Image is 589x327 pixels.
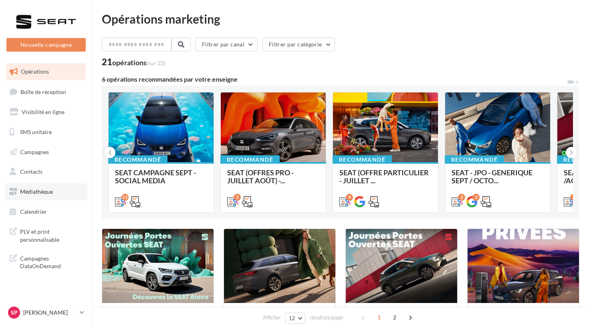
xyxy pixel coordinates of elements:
a: Sp [PERSON_NAME] [6,305,86,320]
span: SEAT (OFFRES PRO - JUILLET AOÛT) -... [227,168,294,185]
a: Boîte de réception [5,83,87,100]
div: Recommandé [445,155,504,164]
div: 9 [346,194,353,201]
div: 2 [458,194,465,201]
span: 1 [373,311,385,324]
span: Calendrier [20,208,47,215]
span: Afficher [263,314,281,321]
a: Campagnes [5,144,87,160]
a: Calendrier [5,203,87,220]
span: Campagnes [20,148,49,155]
a: Opérations [5,63,87,80]
div: Recommandé [108,155,167,164]
div: Recommandé [220,155,280,164]
iframe: Intercom live chat [562,300,581,319]
span: (sur 22) [147,60,165,66]
span: 2 [388,311,401,324]
div: Recommandé [333,155,392,164]
span: SMS unitaire [20,128,52,135]
a: PLV et print personnalisable [5,223,87,247]
p: [PERSON_NAME] [23,309,77,317]
span: Campagnes DataOnDemand [20,253,83,270]
button: Filtrer par canal [195,38,258,51]
a: SMS unitaire [5,124,87,140]
span: Sp [11,309,18,317]
span: Opérations [21,68,49,75]
div: Opérations marketing [102,13,579,25]
span: PLV et print personnalisable [20,226,83,243]
span: Médiathèque [20,188,53,195]
button: 12 [285,313,306,324]
span: 12 [289,315,296,321]
a: Campagnes DataOnDemand [5,250,87,273]
span: Visibilité en ligne [22,108,65,115]
div: 11 [121,194,129,201]
span: Contacts [20,168,42,175]
span: SEAT CAMPAGNE SEPT - SOCIAL MEDIA [115,168,196,185]
div: 2 [472,194,480,201]
button: Nouvelle campagne [6,38,86,52]
a: Médiathèque [5,183,87,200]
div: 21 [102,58,165,66]
span: Boîte de réception [20,88,66,95]
span: SEAT - JPO - GENERIQUE SEPT / OCTO... [452,168,533,185]
span: SEAT (OFFRE PARTICULIER - JUILLET ... [339,168,429,185]
div: 6 [570,194,577,201]
span: résultats/page [310,314,343,321]
div: 5 [234,194,241,201]
div: 6 opérations recommandées par votre enseigne [102,76,567,82]
a: Contacts [5,163,87,180]
a: Visibilité en ligne [5,104,87,120]
button: Filtrer par catégorie [262,38,335,51]
div: opérations [112,59,165,66]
